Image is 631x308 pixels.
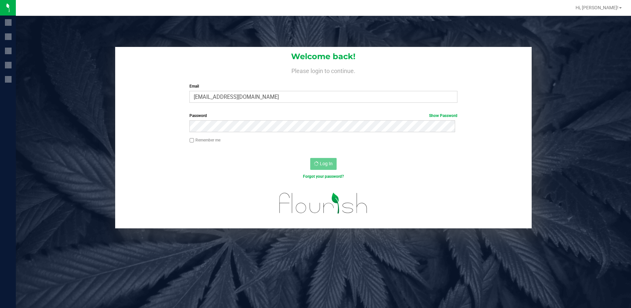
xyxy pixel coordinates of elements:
[303,174,344,179] a: Forgot your password?
[271,186,376,220] img: flourish_logo.svg
[189,113,207,118] span: Password
[189,137,220,143] label: Remember me
[429,113,457,118] a: Show Password
[189,83,457,89] label: Email
[115,52,532,61] h1: Welcome back!
[310,158,337,170] button: Log In
[320,161,333,166] span: Log In
[115,66,532,74] h4: Please login to continue.
[576,5,618,10] span: Hi, [PERSON_NAME]!
[189,138,194,143] input: Remember me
